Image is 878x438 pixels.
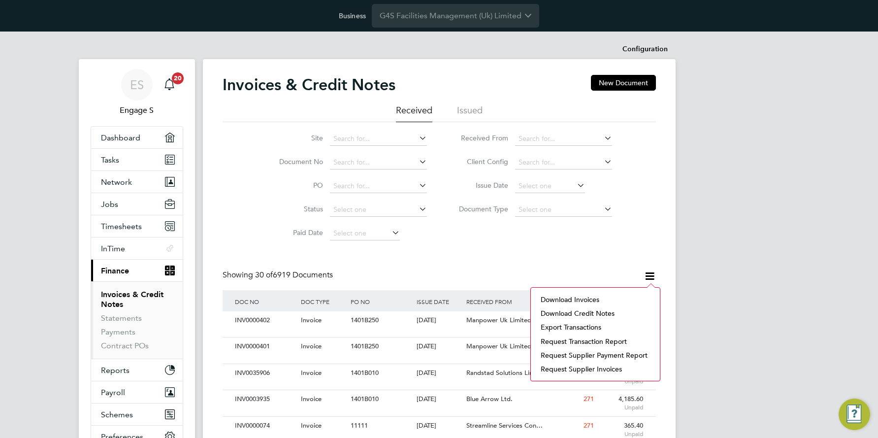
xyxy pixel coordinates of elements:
[101,290,163,309] a: Invoices & Credit Notes
[101,133,140,142] span: Dashboard
[266,181,323,190] label: PO
[223,75,395,95] h2: Invoices & Credit Notes
[266,157,323,166] label: Document No
[91,149,183,170] a: Tasks
[464,290,547,313] div: RECEIVED FROM
[301,421,322,430] span: Invoice
[266,228,323,237] label: Paid Date
[622,39,668,59] li: Configuration
[330,203,427,217] input: Select one
[452,181,508,190] label: Issue Date
[101,327,135,337] a: Payments
[232,390,298,408] div: INV0003935
[414,337,464,356] div: [DATE]
[515,179,585,193] input: Select one
[584,421,594,430] span: 271
[515,156,612,169] input: Search for...
[351,316,379,324] span: 1401B250
[452,204,508,213] label: Document Type
[599,430,644,438] span: Unpaid
[91,381,183,403] button: Payroll
[101,200,118,209] span: Jobs
[414,390,464,408] div: [DATE]
[414,417,464,435] div: [DATE]
[351,395,379,403] span: 1401B010
[536,362,655,376] li: Request supplier invoices
[330,227,400,240] input: Select one
[101,244,125,253] span: InTime
[91,215,183,237] button: Timesheets
[91,237,183,259] button: InTime
[223,270,335,280] div: Showing
[466,421,543,430] span: Streamline Services Con…
[351,369,379,377] span: 1401B010
[452,134,508,142] label: Received From
[101,155,119,165] span: Tasks
[101,366,130,375] span: Reports
[584,395,594,403] span: 271
[452,157,508,166] label: Client Config
[130,78,144,91] span: ES
[232,290,298,313] div: DOC NO
[515,203,612,217] input: Select one
[466,369,543,377] span: Randstad Solutions Limi…
[536,293,655,306] li: Download invoices
[301,369,322,377] span: Invoice
[160,69,179,101] a: 20
[351,342,379,350] span: 1401B250
[101,222,142,231] span: Timesheets
[351,421,368,430] span: 11111
[536,348,655,362] li: Request supplier payment report
[266,204,323,213] label: Status
[101,177,132,187] span: Network
[101,341,149,350] a: Contract POs
[232,417,298,435] div: INV0000074
[466,342,531,350] span: Manpower Uk Limited
[91,359,183,381] button: Reports
[101,266,129,275] span: Finance
[414,290,464,313] div: ISSUE DATE
[596,390,646,416] div: 4,185.60
[91,404,183,425] button: Schemes
[396,104,432,122] li: Received
[330,132,427,146] input: Search for...
[330,156,427,169] input: Search for...
[91,281,183,359] div: Finance
[266,134,323,142] label: Site
[232,337,298,356] div: INV0000401
[599,404,644,411] span: Unpaid
[330,179,427,193] input: Search for...
[91,69,183,116] a: ESEngage S
[414,311,464,330] div: [DATE]
[232,364,298,382] div: INV0035906
[301,342,322,350] span: Invoice
[536,335,655,348] li: Request transaction report
[101,313,142,323] a: Statements
[515,132,612,146] input: Search for...
[301,316,322,324] span: Invoice
[591,75,656,91] button: New Document
[298,290,348,313] div: DOC TYPE
[457,104,483,122] li: Issued
[91,127,183,148] a: Dashboard
[339,11,366,20] label: Business
[91,193,183,215] button: Jobs
[101,388,125,397] span: Payroll
[466,316,531,324] span: Manpower Uk Limited
[466,395,513,403] span: Blue Arrow Ltd.
[414,364,464,382] div: [DATE]
[255,270,333,280] span: 6919 Documents
[91,171,183,193] button: Network
[536,306,655,320] li: Download credit notes
[255,270,273,280] span: 30 of
[101,410,133,419] span: Schemes
[172,72,184,84] span: 20
[91,260,183,281] button: Finance
[536,320,655,334] li: Export transactions
[839,399,870,430] button: Engage Resource Center
[91,104,183,116] span: Engage S
[301,395,322,403] span: Invoice
[232,311,298,330] div: INV0000402
[348,290,414,313] div: PO NO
